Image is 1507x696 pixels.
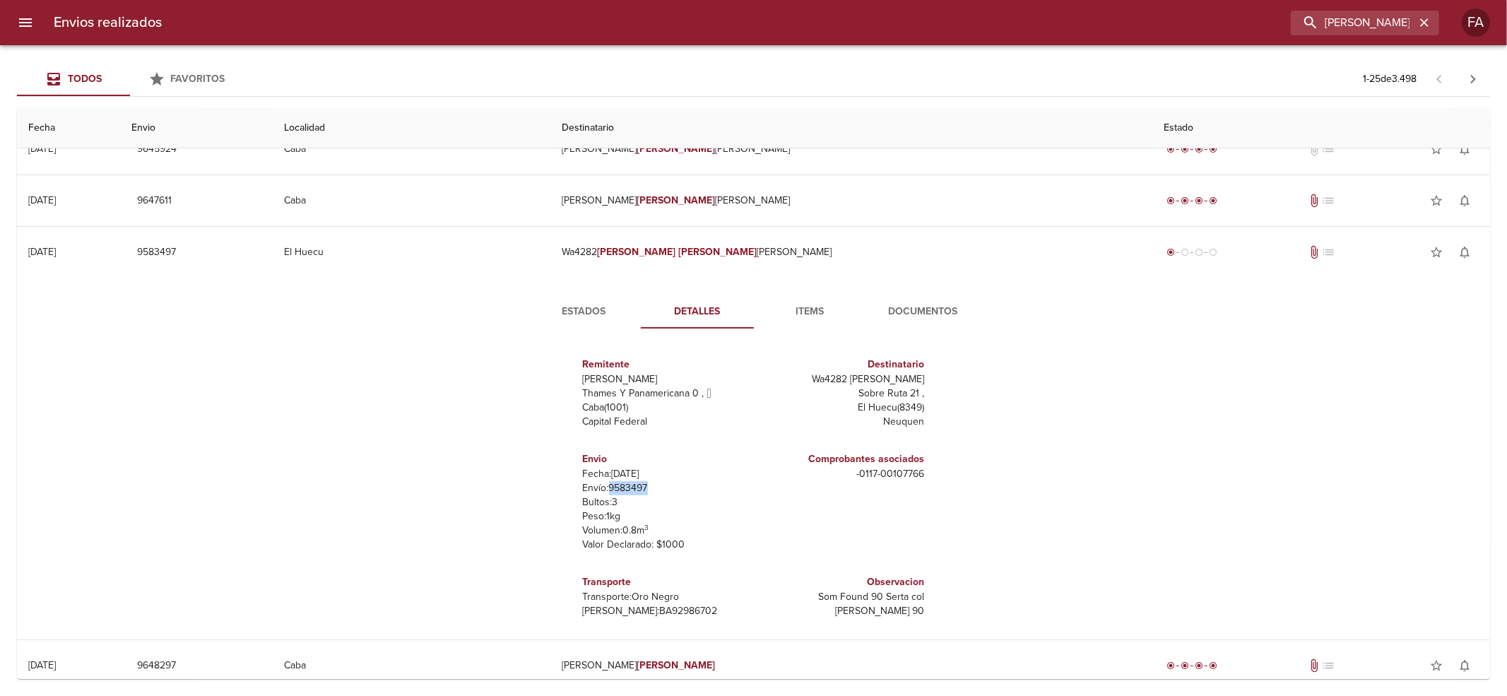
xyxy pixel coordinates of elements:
h6: Comprobantes asociados [760,452,925,467]
div: Tabs detalle de guia [528,295,980,329]
span: radio_button_unchecked [1181,248,1189,256]
div: Entregado [1164,142,1220,156]
span: notifications_none [1458,142,1472,156]
span: radio_button_checked [1195,196,1203,205]
div: Abrir información de usuario [1462,8,1490,37]
p: [PERSON_NAME]: BA92986702 [583,604,748,618]
div: Generado [1164,245,1220,259]
button: menu [8,6,42,40]
th: Destinatario [551,108,1153,148]
p: - 0117 - 00107766 [760,467,925,481]
p: Bultos: 3 [583,495,748,509]
span: star_border [1429,659,1443,673]
h6: Remitente [583,357,748,372]
button: 9647611 [131,188,177,214]
span: star_border [1429,245,1443,259]
p: Capital Federal [583,415,748,429]
p: Valor Declarado: $ 1000 [583,538,748,552]
span: radio_button_checked [1166,145,1175,153]
td: Caba [273,640,551,691]
span: radio_button_checked [1166,196,1175,205]
h6: Destinatario [760,357,925,372]
div: FA [1462,8,1490,37]
span: radio_button_checked [1181,196,1189,205]
span: star_border [1429,194,1443,208]
th: Fecha [17,108,120,148]
span: radio_button_checked [1209,145,1217,153]
span: No tiene pedido asociado [1321,142,1335,156]
p: Peso: 1 kg [583,509,748,524]
span: Tiene documentos adjuntos [1307,659,1321,673]
button: Activar notificaciones [1450,238,1479,266]
input: buscar [1291,11,1415,35]
p: Thames Y Panamericana 0 ,   [583,387,748,401]
span: Items [762,303,858,321]
button: 9583497 [131,240,182,266]
button: Agregar a favoritos [1422,135,1450,163]
p: Volumen: 0.8 m [583,524,748,538]
p: Sobre Ruta 21 , [760,387,925,401]
span: radio_button_checked [1209,196,1217,205]
p: Som Found 90 Serta col [PERSON_NAME] 90 [760,590,925,618]
span: radio_button_checked [1166,248,1175,256]
em: [PERSON_NAME] [637,194,715,206]
h6: Observacion [760,574,925,590]
p: 1 - 25 de 3.498 [1363,72,1417,86]
td: Caba [273,175,551,226]
sup: 3 [645,523,649,532]
td: [PERSON_NAME] [551,640,1153,691]
span: radio_button_checked [1209,661,1217,670]
td: El Huecu [273,227,551,278]
em: [PERSON_NAME] [678,246,757,258]
p: [PERSON_NAME] [583,372,748,387]
em: [PERSON_NAME] [637,143,715,155]
span: Documentos [875,303,971,321]
div: [DATE] [28,659,56,671]
div: Tabs Envios [17,62,243,96]
button: 9645924 [131,136,182,163]
span: radio_button_checked [1166,661,1175,670]
div: [DATE] [28,143,56,155]
span: Favoritos [171,73,225,85]
span: No tiene pedido asociado [1321,245,1335,259]
span: radio_button_unchecked [1209,248,1217,256]
span: notifications_none [1458,659,1472,673]
div: Entregado [1164,659,1220,673]
span: Todos [68,73,102,85]
span: 9647611 [137,192,172,210]
span: radio_button_checked [1195,661,1203,670]
span: radio_button_checked [1181,661,1189,670]
th: Estado [1152,108,1490,148]
span: No tiene documentos adjuntos [1307,142,1321,156]
p: Fecha: [DATE] [583,467,748,481]
h6: Envios realizados [54,11,162,34]
span: Estados [536,303,632,321]
th: Localidad [273,108,551,148]
p: Neuquen [760,415,925,429]
span: Pagina anterior [1422,71,1456,85]
div: Entregado [1164,194,1220,208]
span: No tiene pedido asociado [1321,194,1335,208]
p: Wa4282 [PERSON_NAME] [760,372,925,387]
button: 9648297 [131,653,182,679]
th: Envio [120,108,273,148]
p: El Huecu ( 8349 ) [760,401,925,415]
p: Transporte: Oro Negro [583,590,748,604]
h6: Envio [583,452,748,467]
span: Tiene documentos adjuntos [1307,194,1321,208]
span: Detalles [649,303,745,321]
span: 9645924 [137,141,177,158]
em: [PERSON_NAME] [598,246,676,258]
span: radio_button_checked [1181,145,1189,153]
td: Wa4282 [PERSON_NAME] [551,227,1153,278]
p: Caba ( 1001 ) [583,401,748,415]
span: radio_button_checked [1195,145,1203,153]
span: 9648297 [137,657,176,675]
button: Activar notificaciones [1450,135,1479,163]
span: Tiene documentos adjuntos [1307,245,1321,259]
span: notifications_none [1458,245,1472,259]
span: 9583497 [137,244,176,261]
td: [PERSON_NAME] [PERSON_NAME] [551,124,1153,175]
em: [PERSON_NAME] [637,659,715,671]
span: notifications_none [1458,194,1472,208]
